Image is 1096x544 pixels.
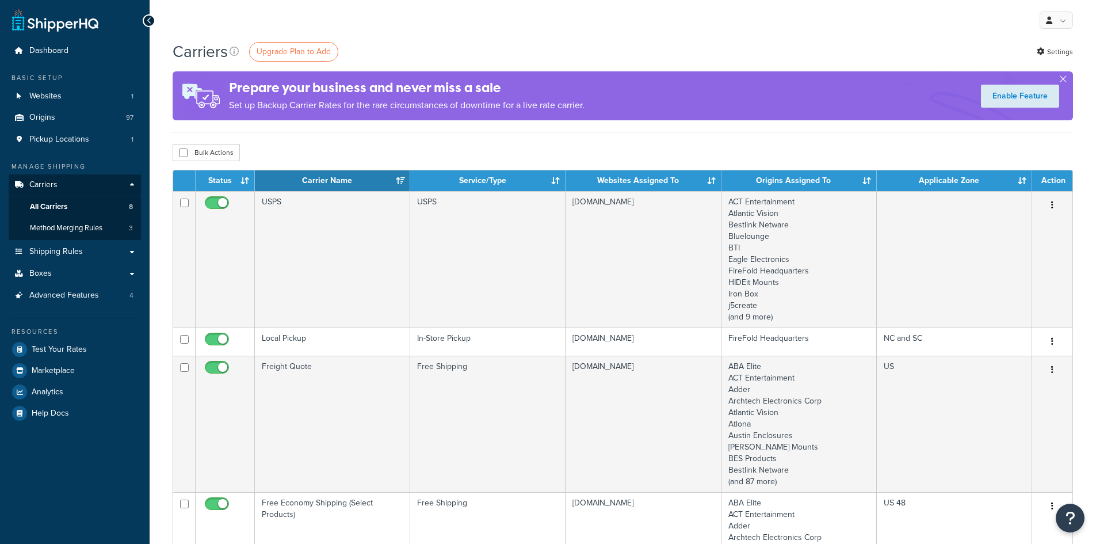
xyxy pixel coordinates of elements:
[29,291,99,300] span: Advanced Features
[9,241,141,263] a: Shipping Rules
[981,85,1059,108] a: Enable Feature
[129,223,133,233] span: 3
[877,356,1032,492] td: US
[255,356,410,492] td: Freight Quote
[410,356,566,492] td: Free Shipping
[255,328,410,356] td: Local Pickup
[9,107,141,128] a: Origins 97
[29,269,52,279] span: Boxes
[229,97,585,113] p: Set up Backup Carrier Rates for the rare circumstances of downtime for a live rate carrier.
[32,345,87,355] span: Test Your Rates
[721,191,877,328] td: ACT Entertainment Atlantic Vision Bestlink Netware Bluelounge BTI Eagle Electronics FireFold Head...
[721,170,877,191] th: Origins Assigned To: activate to sort column ascending
[721,356,877,492] td: ABA Elite ACT Entertainment Adder Archtech Electronics Corp Atlantic Vision Atlona Austin Enclosu...
[9,174,141,196] a: Carriers
[29,247,83,257] span: Shipping Rules
[129,202,133,212] span: 8
[9,129,141,150] li: Pickup Locations
[126,113,133,123] span: 97
[173,144,240,161] button: Bulk Actions
[9,382,141,402] a: Analytics
[32,387,63,397] span: Analytics
[29,46,68,56] span: Dashboard
[1032,170,1072,191] th: Action
[129,291,133,300] span: 4
[29,135,89,144] span: Pickup Locations
[255,170,410,191] th: Carrier Name: activate to sort column ascending
[566,328,721,356] td: [DOMAIN_NAME]
[131,92,133,101] span: 1
[9,285,141,306] a: Advanced Features 4
[196,170,255,191] th: Status: activate to sort column ascending
[257,45,331,58] span: Upgrade Plan to Add
[29,180,58,190] span: Carriers
[131,135,133,144] span: 1
[9,107,141,128] li: Origins
[9,403,141,424] a: Help Docs
[9,327,141,337] div: Resources
[410,328,566,356] td: In-Store Pickup
[410,170,566,191] th: Service/Type: activate to sort column ascending
[9,162,141,172] div: Manage Shipping
[566,191,721,328] td: [DOMAIN_NAME]
[30,202,67,212] span: All Carriers
[9,285,141,306] li: Advanced Features
[29,113,55,123] span: Origins
[9,86,141,107] a: Websites 1
[9,174,141,240] li: Carriers
[1056,504,1084,532] button: Open Resource Center
[1037,44,1073,60] a: Settings
[255,191,410,328] td: USPS
[566,170,721,191] th: Websites Assigned To: activate to sort column ascending
[877,170,1032,191] th: Applicable Zone: activate to sort column ascending
[410,191,566,328] td: USPS
[29,92,62,101] span: Websites
[9,86,141,107] li: Websites
[9,73,141,83] div: Basic Setup
[32,409,69,419] span: Help Docs
[9,129,141,150] a: Pickup Locations 1
[32,366,75,376] span: Marketplace
[877,328,1032,356] td: NC and SC
[566,356,721,492] td: [DOMAIN_NAME]
[229,78,585,97] h4: Prepare your business and never miss a sale
[9,263,141,284] a: Boxes
[12,9,98,32] a: ShipperHQ Home
[249,42,338,62] a: Upgrade Plan to Add
[173,40,228,63] h1: Carriers
[9,360,141,381] a: Marketplace
[9,196,141,218] a: All Carriers 8
[9,339,141,360] a: Test Your Rates
[9,40,141,62] a: Dashboard
[9,218,141,239] a: Method Merging Rules 3
[721,328,877,356] td: FireFold Headquarters
[30,223,102,233] span: Method Merging Rules
[9,196,141,218] li: All Carriers
[9,218,141,239] li: Method Merging Rules
[173,71,229,120] img: ad-rules-rateshop-fe6ec290ccb7230408bd80ed9643f0289d75e0ffd9eb532fc0e269fcd187b520.png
